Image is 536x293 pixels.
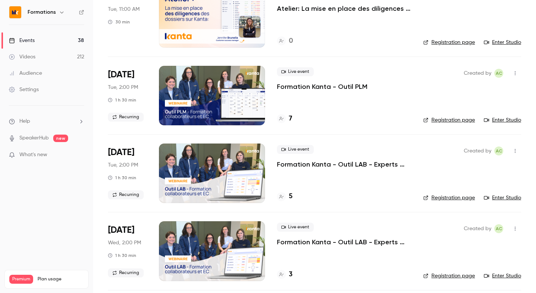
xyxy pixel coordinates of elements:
span: What's new [19,151,47,159]
span: new [53,135,68,142]
span: Live event [277,145,314,154]
span: Created by [464,146,491,155]
h4: 3 [289,270,293,280]
span: Live event [277,67,314,76]
li: help-dropdown-opener [9,117,84,125]
span: Live event [277,223,314,232]
span: Anaïs Cachelou [494,69,503,78]
a: Atelier: La mise en place des diligences des dossiers sur KANTA [277,4,411,13]
h4: 7 [289,114,292,124]
div: Audience [9,70,42,77]
a: Registration page [423,116,475,124]
a: Enter Studio [484,272,521,280]
span: Anaïs Cachelou [494,224,503,233]
span: Wed, 2:00 PM [108,239,141,247]
a: 7 [277,114,292,124]
span: [DATE] [108,146,134,158]
div: 1 h 30 min [108,175,136,181]
a: Formation Kanta - Outil LAB - Experts Comptables & Collaborateurs [277,160,411,169]
span: [DATE] [108,224,134,236]
span: [DATE] [108,69,134,81]
span: Premium [9,275,33,284]
a: Enter Studio [484,116,521,124]
div: 1 h 30 min [108,252,136,258]
span: Help [19,117,30,125]
span: Anaïs Cachelou [494,146,503,155]
h6: Formations [28,9,56,16]
a: 0 [277,36,293,46]
span: Plan usage [38,276,84,282]
a: Enter Studio [484,194,521,202]
span: AC [496,69,502,78]
span: AC [496,224,502,233]
a: Formation Kanta - Outil PLM [277,82,367,91]
span: Recurring [108,190,144,199]
a: Registration page [423,194,475,202]
div: 1 h 30 min [108,97,136,103]
span: Tue, 11:00 AM [108,6,140,13]
div: 30 min [108,19,130,25]
span: Created by [464,69,491,78]
span: Tue, 2:00 PM [108,84,138,91]
div: Videos [9,53,35,61]
div: Oct 14 Tue, 2:00 PM (Europe/Paris) [108,66,147,125]
a: 3 [277,270,293,280]
a: Formation Kanta - Outil LAB - Experts Comptables & Collaborateurs [277,238,411,247]
span: Recurring [108,113,144,122]
span: AC [496,146,502,155]
h4: 5 [289,191,293,202]
img: Formations [9,6,21,18]
span: Tue, 2:00 PM [108,161,138,169]
div: Events [9,37,35,44]
h4: 0 [289,36,293,46]
div: Oct 15 Wed, 2:00 PM (Europe/Paris) [108,221,147,281]
span: Recurring [108,268,144,277]
span: Created by [464,224,491,233]
div: Settings [9,86,39,93]
a: Enter Studio [484,39,521,46]
a: Registration page [423,272,475,280]
a: 5 [277,191,293,202]
a: SpeakerHub [19,134,49,142]
iframe: Noticeable Trigger [75,152,84,158]
div: Oct 14 Tue, 2:00 PM (Europe/Paris) [108,144,147,203]
a: Registration page [423,39,475,46]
